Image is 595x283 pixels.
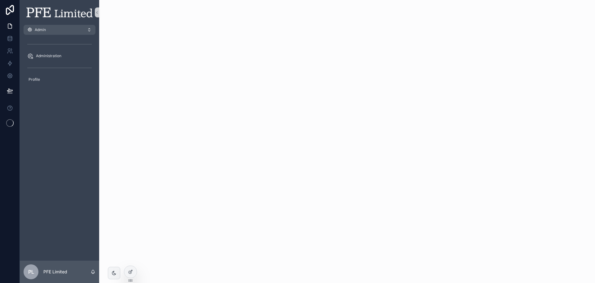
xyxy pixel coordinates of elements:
span: PL [28,268,34,276]
span: Admin [35,27,46,32]
button: Admin [24,25,95,35]
a: Profile [24,74,95,85]
span: Administration [36,53,61,58]
span: Profile [29,77,40,82]
p: PFE Limited [43,269,67,275]
img: App logo [26,7,92,17]
a: Administration [24,50,95,62]
div: scrollable content [20,35,99,93]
